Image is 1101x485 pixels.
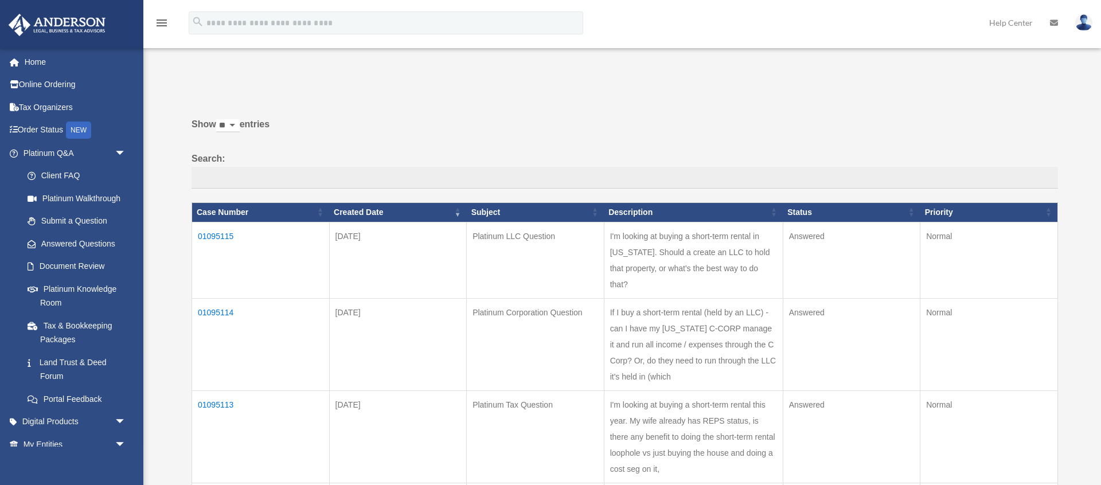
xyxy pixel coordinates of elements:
[115,142,138,165] span: arrow_drop_down
[920,202,1058,222] th: Priority: activate to sort column ascending
[216,119,240,132] select: Showentries
[604,202,783,222] th: Description: activate to sort column ascending
[8,119,143,142] a: Order StatusNEW
[16,165,138,187] a: Client FAQ
[8,73,143,96] a: Online Ordering
[192,202,330,222] th: Case Number: activate to sort column ascending
[1075,14,1092,31] img: User Pic
[783,390,920,483] td: Answered
[329,222,467,298] td: [DATE]
[604,222,783,298] td: I'm looking at buying a short-term rental in [US_STATE]. Should a create an LLC to hold that prop...
[920,222,1058,298] td: Normal
[66,122,91,139] div: NEW
[192,151,1058,189] label: Search:
[16,187,138,210] a: Platinum Walkthrough
[16,388,138,410] a: Portal Feedback
[920,390,1058,483] td: Normal
[329,202,467,222] th: Created Date: activate to sort column ascending
[192,298,330,390] td: 01095114
[8,142,138,165] a: Platinum Q&Aarrow_drop_down
[16,314,138,351] a: Tax & Bookkeeping Packages
[604,390,783,483] td: I'm looking at buying a short-term rental this year. My wife already has REPS status, is there an...
[16,351,138,388] a: Land Trust & Deed Forum
[920,298,1058,390] td: Normal
[16,232,132,255] a: Answered Questions
[783,298,920,390] td: Answered
[604,298,783,390] td: If I buy a short-term rental (held by an LLC) - can I have my [US_STATE] C-CORP manage it and run...
[192,15,204,28] i: search
[329,298,467,390] td: [DATE]
[783,222,920,298] td: Answered
[115,433,138,456] span: arrow_drop_down
[783,202,920,222] th: Status: activate to sort column ascending
[192,390,330,483] td: 01095113
[329,390,467,483] td: [DATE]
[192,167,1058,189] input: Search:
[115,410,138,434] span: arrow_drop_down
[8,50,143,73] a: Home
[467,390,604,483] td: Platinum Tax Question
[192,116,1058,144] label: Show entries
[8,433,143,456] a: My Entitiesarrow_drop_down
[8,410,143,433] a: Digital Productsarrow_drop_down
[8,96,143,119] a: Tax Organizers
[467,202,604,222] th: Subject: activate to sort column ascending
[467,298,604,390] td: Platinum Corporation Question
[155,16,169,30] i: menu
[5,14,109,36] img: Anderson Advisors Platinum Portal
[16,210,138,233] a: Submit a Question
[16,277,138,314] a: Platinum Knowledge Room
[467,222,604,298] td: Platinum LLC Question
[16,255,138,278] a: Document Review
[192,222,330,298] td: 01095115
[155,20,169,30] a: menu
